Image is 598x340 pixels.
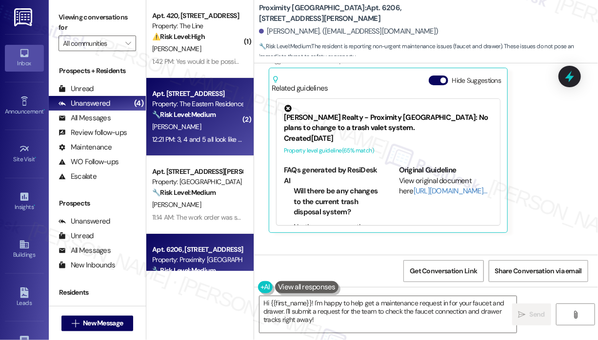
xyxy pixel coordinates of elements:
div: Escalate [59,171,97,182]
span: [PERSON_NAME] [152,44,201,53]
div: All Messages [59,113,111,123]
img: ResiDesk Logo [14,8,34,26]
button: Share Conversation via email [489,260,588,282]
i:  [572,311,579,319]
div: Prospects [49,198,146,208]
div: Created [DATE] [284,133,493,144]
div: [PERSON_NAME] Realty - Proximity [GEOGRAPHIC_DATA]: No plans to change to a trash valet system. [284,105,493,133]
label: Hide Suggestions [452,76,501,86]
b: Proximity [GEOGRAPHIC_DATA]: Apt. 6206, [STREET_ADDRESS][PERSON_NAME] [259,3,454,24]
span: New Message [83,318,123,328]
div: Unanswered [59,98,110,109]
div: 11:14 AM: The work order was still incomplete [152,213,276,222]
i:  [72,320,79,327]
span: [PERSON_NAME] [152,200,201,209]
div: Property level guideline ( 65 % match) [284,146,493,156]
a: Leads [5,284,44,311]
div: Unread [59,305,94,315]
button: New Message [61,316,134,331]
i:  [518,311,526,319]
span: Share Conversation via email [495,266,582,276]
i:  [125,39,131,47]
button: Get Conversation Link [403,260,483,282]
li: No, there are currently no plans to change the trash disposal system at the community. [294,222,378,264]
span: • [35,154,37,161]
div: 12:21 PM: 3, 4 and 5 all look like this [152,135,248,144]
span: • [34,202,35,209]
button: Send [512,303,551,325]
div: New Inbounds [59,260,115,270]
strong: 🔧 Risk Level: Medium [259,42,311,50]
strong: 🔧 Risk Level: Medium [152,188,216,197]
div: [PERSON_NAME]. ([EMAIL_ADDRESS][DOMAIN_NAME]) [259,26,439,37]
span: : The resident is reporting non-urgent maintenance issues (faucet and drawer). These issues do no... [259,41,598,62]
div: Apt. [STREET_ADDRESS] [152,89,242,99]
div: Apt. 6206, [STREET_ADDRESS][PERSON_NAME] [152,245,242,255]
div: Review follow-ups [59,128,127,138]
textarea: Hi {{first_name}}! I'm happy to help get a maintenance request in for your faucet and drawer. I'l... [259,296,517,333]
b: FAQs generated by ResiDesk AI [284,165,378,185]
a: Inbox [5,45,44,71]
strong: ⚠️ Risk Level: High [152,32,205,41]
div: Residents [49,287,146,298]
div: Unread [59,231,94,241]
a: Site Visit • [5,141,44,167]
a: [URL][DOMAIN_NAME]… [414,186,487,196]
div: View original document here [399,176,493,197]
strong: 🔧 Risk Level: Medium [152,110,216,119]
div: WO Follow-ups [59,157,119,167]
div: Property: Proximity [GEOGRAPHIC_DATA] [152,255,242,265]
strong: 🔧 Risk Level: Medium [152,266,216,275]
div: Apt. [STREET_ADDRESS][PERSON_NAME] [152,167,242,177]
a: Buildings [5,236,44,263]
span: [PERSON_NAME] [152,122,201,131]
div: Property: The Eastern Residences at [GEOGRAPHIC_DATA] [152,99,242,109]
div: Property: [GEOGRAPHIC_DATA] [152,177,242,187]
div: Unanswered [59,216,110,227]
div: Related guidelines [272,76,328,94]
span: Maintenance request [297,57,352,65]
div: Unread [59,84,94,94]
div: Prospects + Residents [49,66,146,76]
div: (4) [132,96,146,111]
div: Maintenance [59,142,112,152]
div: Apt. 420, [STREET_ADDRESS] [152,11,242,21]
div: Property: The Line [152,21,242,31]
span: Send [530,309,545,320]
div: All Messages [59,246,111,256]
input: All communities [63,36,120,51]
li: Will there be any changes to the current trash disposal system? [294,186,378,217]
b: Original Guideline [399,165,457,175]
span: Get Conversation Link [410,266,477,276]
span: • [43,107,45,113]
a: Insights • [5,189,44,215]
label: Viewing conversations for [59,10,136,36]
